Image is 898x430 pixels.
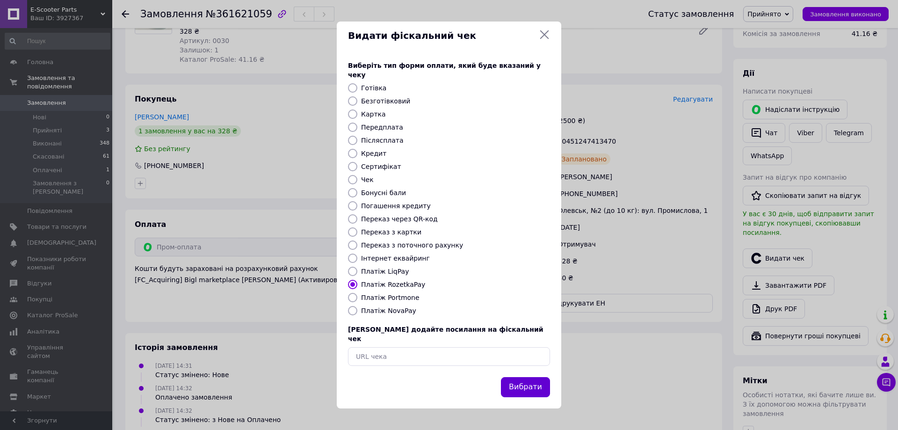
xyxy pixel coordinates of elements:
label: Переказ з поточного рахунку [361,241,463,249]
label: Платіж RozetkaPay [361,281,425,288]
span: [PERSON_NAME] додайте посилання на фіскальний чек [348,326,543,343]
span: Видати фіскальний чек [348,29,535,43]
label: Платіж LiqPay [361,268,409,275]
label: Картка [361,110,386,118]
button: Вибрати [501,377,550,397]
label: Готівка [361,84,386,92]
label: Безготівковий [361,97,410,105]
label: Бонусні бали [361,189,406,197]
label: Чек [361,176,374,183]
span: Виберіть тип форми оплати, який буде вказаний у чеку [348,62,541,79]
label: Платіж NovaPay [361,307,416,314]
input: URL чека [348,347,550,366]
label: Сертифікат [361,163,401,170]
label: Переказ через QR-код [361,215,438,223]
label: Післясплата [361,137,404,144]
label: Переказ з картки [361,228,421,236]
label: Інтернет еквайринг [361,255,430,262]
label: Платіж Portmone [361,294,420,301]
label: Погашення кредиту [361,202,431,210]
label: Кредит [361,150,386,157]
label: Передплата [361,124,403,131]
